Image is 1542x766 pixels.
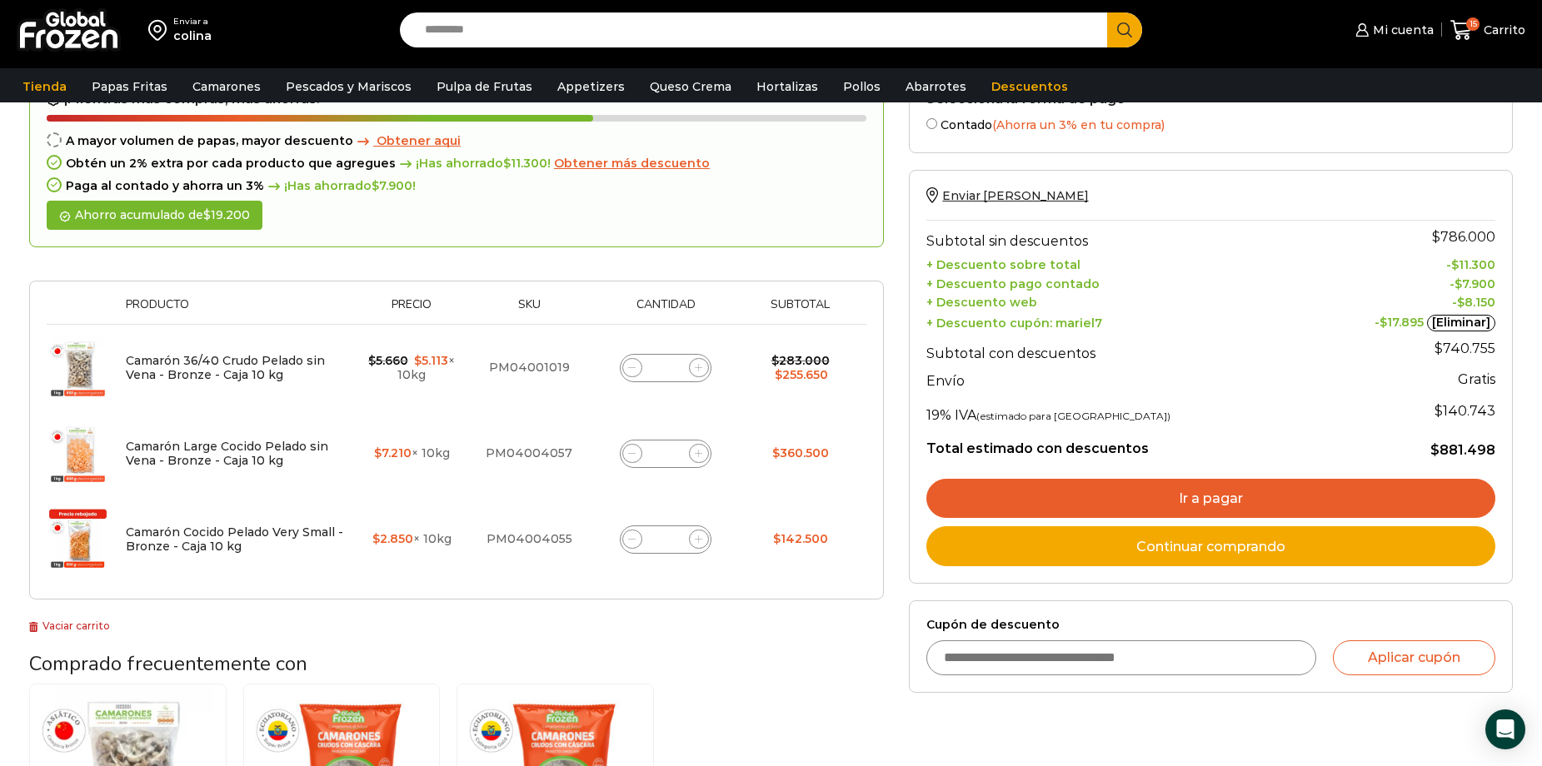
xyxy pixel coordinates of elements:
div: Open Intercom Messenger [1485,709,1525,749]
span: $ [1435,341,1443,356]
a: Obtener más descuento [554,157,710,171]
input: Product quantity [654,442,677,465]
th: + Descuento sobre total [926,253,1311,272]
span: Enviar [PERSON_NAME] [942,188,1088,203]
span: $ [203,207,211,222]
th: Envío [926,366,1311,395]
th: + Descuento cupón: mariel7 [926,311,1311,332]
span: $ [773,531,781,546]
a: Enviar [PERSON_NAME] [926,188,1088,203]
a: Pulpa de Frutas [428,71,541,102]
span: Comprado frecuentemente con [29,650,307,677]
th: 19% IVA [926,394,1311,427]
span: Obtener más descuento [554,156,710,171]
bdi: 5.660 [368,353,408,368]
a: Pescados y Mariscos [277,71,420,102]
th: + Descuento web [926,291,1311,311]
div: Ahorro acumulado de [47,201,262,230]
div: Enviar a [173,16,212,27]
bdi: 19.200 [203,207,250,222]
span: $ [771,353,779,368]
span: $ [414,353,422,368]
th: Cantidad [589,298,741,324]
span: Mi cuenta [1369,22,1434,38]
button: Search button [1107,12,1142,47]
div: Paga al contado y ahorra un 3% [47,179,866,193]
span: $ [1457,295,1465,310]
input: Contado(Ahorra un 3% en tu compra) [926,118,937,129]
span: $ [374,445,382,460]
span: ¡Has ahorrado ! [396,157,551,171]
img: address-field-icon.svg [148,16,173,44]
a: Abarrotes [897,71,975,102]
a: Hortalizas [748,71,826,102]
td: - [1312,291,1495,311]
th: Subtotal sin descuentos [926,220,1311,253]
span: $ [1432,229,1440,245]
a: Queso Crema [641,71,740,102]
span: Obtener aqui [377,133,461,148]
a: Camarón 36/40 Crudo Pelado sin Vena - Bronze - Caja 10 kg [126,353,325,382]
a: Papas Fritas [83,71,176,102]
span: $ [775,367,782,382]
bdi: 11.300 [1451,257,1495,272]
bdi: 881.498 [1430,442,1495,458]
span: $ [503,156,511,171]
bdi: 283.000 [771,353,830,368]
bdi: 740.755 [1435,341,1495,356]
span: $ [1455,276,1462,291]
td: - [1312,272,1495,291]
span: ¡Has ahorrado ! [264,179,416,193]
input: Product quantity [654,356,677,380]
span: 17.895 [1380,315,1424,330]
td: PM04001019 [469,325,589,411]
span: $ [372,178,379,193]
bdi: 142.500 [773,531,828,546]
td: - [1312,311,1495,332]
span: $ [1451,257,1459,272]
th: Subtotal con descuentos [926,332,1311,366]
a: Camarones [184,71,269,102]
bdi: 255.650 [775,367,828,382]
a: Pollos [835,71,889,102]
th: + Descuento pago contado [926,272,1311,291]
th: Total estimado con descuentos [926,427,1311,459]
th: Subtotal [742,298,859,324]
span: Carrito [1480,22,1525,38]
small: (estimado para [GEOGRAPHIC_DATA]) [976,410,1170,422]
label: Cupón de descuento [926,618,1495,632]
input: Product quantity [654,528,677,551]
label: Contado [926,115,1495,132]
td: × 10kg [354,410,469,496]
span: (Ahorra un 3% en tu compra) [992,117,1165,132]
div: Obtén un 2% extra por cada producto que agregues [47,157,866,171]
a: Mi cuenta [1351,13,1433,47]
a: 15 Carrito [1450,11,1525,50]
strong: Gratis [1458,371,1495,387]
a: Continuar comprando [926,526,1495,566]
bdi: 786.000 [1432,229,1495,245]
bdi: 7.900 [372,178,412,193]
span: 140.743 [1435,403,1495,419]
a: Camarón Cocido Pelado Very Small - Bronze - Caja 10 kg [126,525,343,554]
bdi: 2.850 [372,531,413,546]
button: Aplicar cupón [1333,640,1495,675]
a: Descuentos [983,71,1076,102]
a: Tienda [14,71,75,102]
bdi: 360.500 [772,445,829,460]
td: PM04004057 [469,410,589,496]
a: Obtener aqui [353,134,461,148]
bdi: 8.150 [1457,295,1495,310]
a: [Eliminar] [1427,315,1495,331]
td: × 10kg [354,325,469,411]
div: colina [173,27,212,44]
bdi: 7.210 [374,445,412,460]
div: A mayor volumen de papas, mayor descuento [47,134,866,148]
a: Camarón Large Cocido Pelado sin Vena - Bronze - Caja 10 kg [126,439,328,468]
a: Ir a pagar [926,479,1495,519]
span: $ [772,445,780,460]
th: Producto [117,298,354,324]
span: $ [372,531,380,546]
td: × 10kg [354,496,469,582]
th: Sku [469,298,589,324]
